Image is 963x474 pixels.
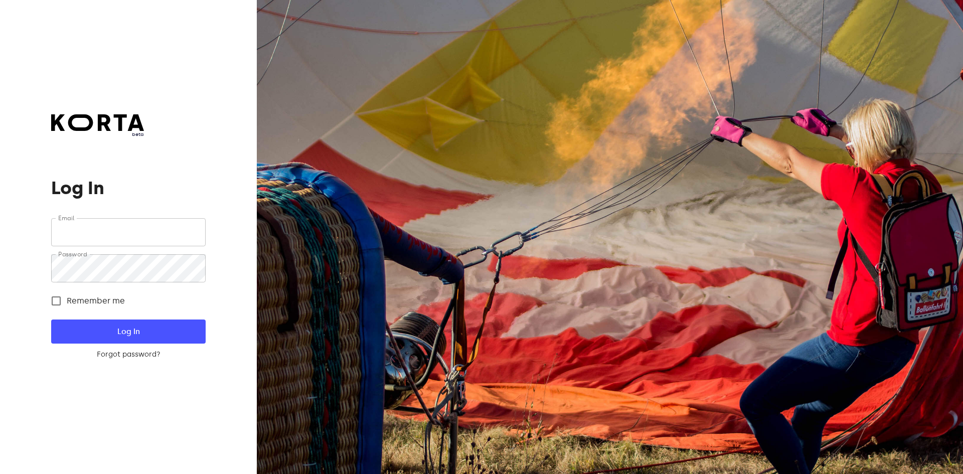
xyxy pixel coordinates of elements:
[51,320,205,344] button: Log In
[67,295,125,307] span: Remember me
[51,178,205,198] h1: Log In
[67,325,189,338] span: Log In
[51,114,144,131] img: Korta
[51,114,144,138] a: beta
[51,131,144,138] span: beta
[51,350,205,360] a: Forgot password?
